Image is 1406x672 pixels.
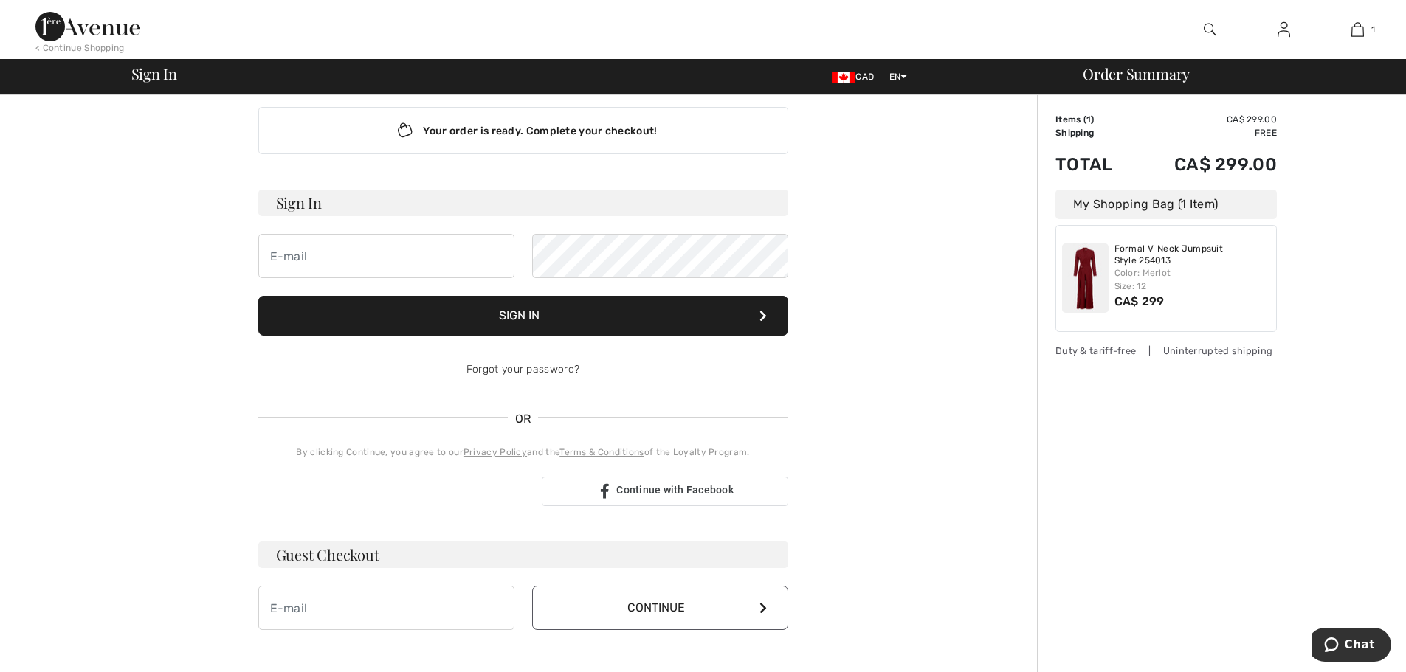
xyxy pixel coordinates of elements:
div: My Shopping Bag (1 Item) [1055,190,1277,219]
span: Continue with Facebook [616,484,734,496]
div: By clicking Continue, you agree to our and the of the Loyalty Program. [258,446,788,459]
a: Privacy Policy [464,447,527,457]
img: Canadian Dollar [832,72,855,83]
input: E-mail [258,586,514,630]
img: 1ère Avenue [35,12,140,41]
div: Duty & tariff-free | Uninterrupted shipping [1055,344,1277,358]
img: search the website [1204,21,1216,38]
span: OR [508,410,539,428]
span: 1 [1086,114,1091,125]
td: Items ( ) [1055,113,1134,126]
a: Terms & Conditions [559,447,644,457]
td: Shipping [1055,126,1134,139]
div: < Continue Shopping [35,41,125,55]
span: Sign In [131,66,177,81]
h3: Guest Checkout [258,541,788,568]
a: Sign In [1266,21,1302,39]
td: Free [1134,126,1277,139]
div: Your order is ready. Complete your checkout! [258,107,788,154]
img: My Info [1278,21,1290,38]
a: 1 [1321,21,1393,38]
span: EN [889,72,908,82]
span: CA$ 299 [1114,294,1165,308]
span: 1 [1371,23,1375,36]
iframe: Sign in with Google Button [251,475,537,508]
td: Total [1055,139,1134,190]
button: Sign In [258,296,788,336]
a: Continue with Facebook [542,477,788,506]
div: Order Summary [1065,66,1397,81]
td: CA$ 299.00 [1134,139,1277,190]
td: CA$ 299.00 [1134,113,1277,126]
div: Color: Merlot Size: 12 [1114,266,1271,293]
iframe: Opens a widget where you can chat to one of our agents [1312,628,1391,665]
input: E-mail [258,234,514,278]
a: Formal V-Neck Jumpsuit Style 254013 [1114,243,1271,266]
button: Continue [532,586,788,630]
h3: Sign In [258,190,788,216]
span: CAD [832,72,880,82]
img: Formal V-Neck Jumpsuit Style 254013 [1062,243,1109,313]
img: My Bag [1351,21,1364,38]
a: Forgot your password? [466,363,579,375]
